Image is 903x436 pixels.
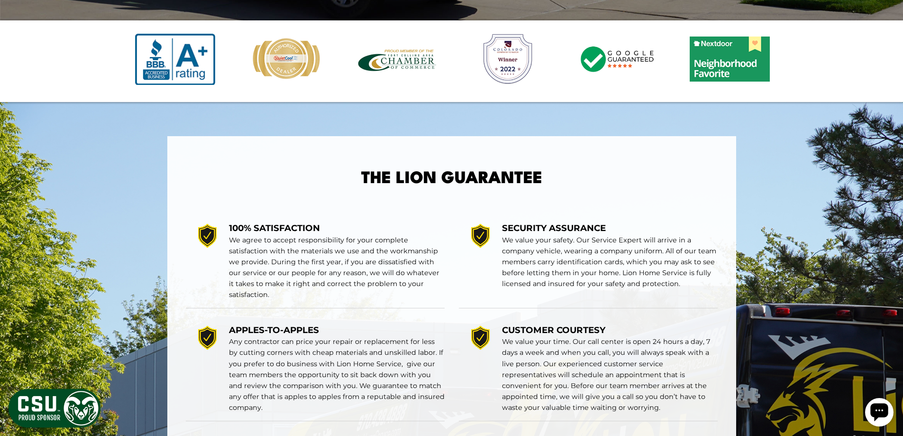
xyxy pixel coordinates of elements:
p: We value your safety. Our Service Expert will arrive in a company vehicle, wearing a company unif... [502,235,718,289]
div: slide 6 [357,46,438,76]
div: slide 9 [690,37,770,85]
p: We agree to accept responsibility for your complete satisfaction with the materials we use and th... [229,235,445,300]
div: slide 8 [579,44,659,78]
p: Any contractor can price your repair or replacement for less by cutting corners with cheap materi... [229,336,445,413]
img: Google Guaranteed [579,44,658,74]
div: slide 4 [135,34,216,89]
div: slide 7 [468,34,548,89]
div: Open chat widget [4,4,32,32]
img: Nextdoor - Neighborhood Favorite [690,37,769,82]
ul: carousel [120,26,784,97]
div: slide 5 [246,37,327,85]
img: Fort Collins Chamber of Commerce member [357,46,437,73]
img: CSU Sponsor Badge [7,388,102,429]
p: We value your time. Our call center is open 24 hours a day, 7 days a week and when you call, you ... [502,336,718,413]
span: CUSTOMER COURTESY [502,325,605,335]
span: SECURITY ASSURANCE [502,223,606,233]
span: 100% SATISFACTION [229,223,320,233]
span: APPLES-TO-APPLES [229,325,319,335]
img: BBB A+ Rated [135,34,215,85]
